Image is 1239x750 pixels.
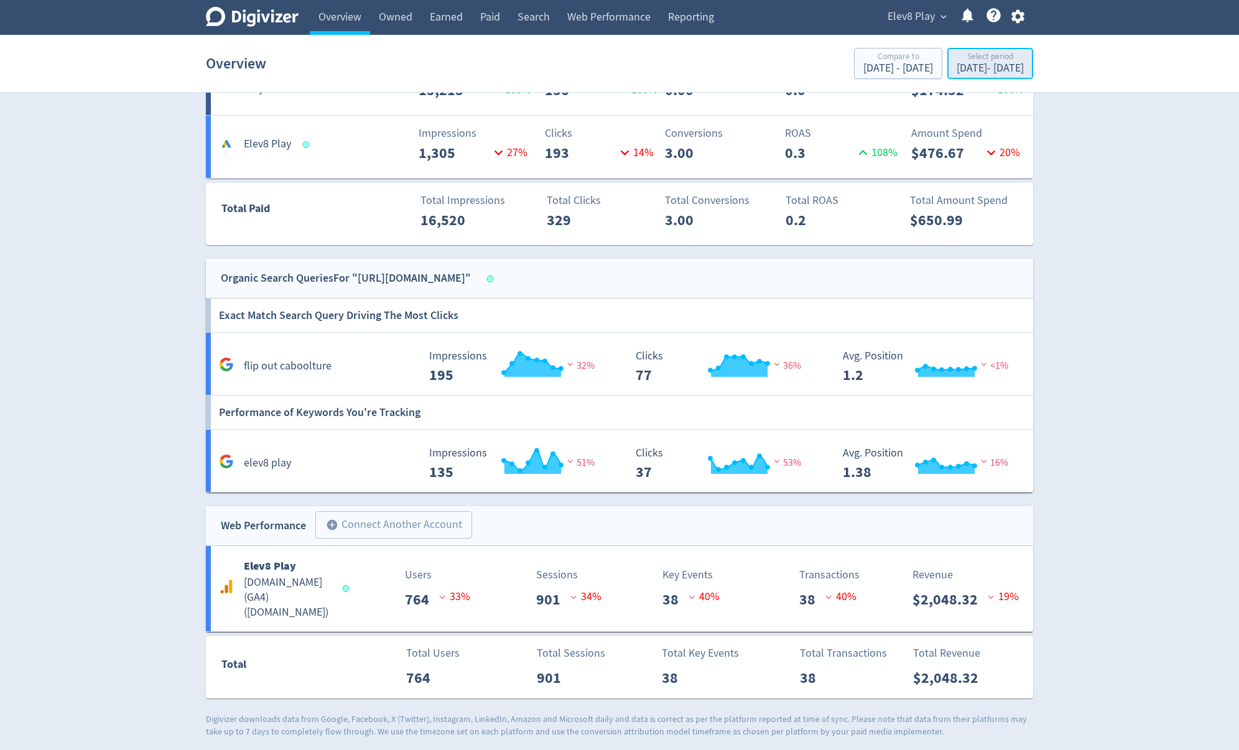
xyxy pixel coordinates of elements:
[405,588,439,611] p: 764
[419,142,490,164] p: 1,305
[219,454,234,469] svg: Google Analytics
[206,430,1033,493] a: elev8 play Impressions 135 Impressions 135 51% Clicks 37 Clicks 37 53% Avg. Position 1.38 Avg. Po...
[665,192,777,209] p: Total Conversions
[629,447,816,480] svg: Clicks 37
[911,125,1024,142] p: Amount Spend
[244,575,331,620] h5: [DOMAIN_NAME] (GA4) ( [DOMAIN_NAME] )
[771,359,783,369] img: negative-performance.svg
[662,567,713,583] p: Key Events
[913,667,988,689] p: $2,048.32
[947,48,1033,79] button: Select period[DATE]- [DATE]
[564,359,595,372] span: 32%
[665,209,736,231] p: 3.00
[912,567,953,583] p: Revenue
[855,144,898,161] p: 108 %
[244,137,291,152] h5: Elev8 Play
[863,52,933,63] div: Compare to
[771,456,783,466] img: negative-performance.svg
[221,269,471,287] div: Organic Search Queries For "[URL][DOMAIN_NAME]"
[564,456,577,466] img: negative-performance.svg
[406,645,460,662] p: Total Users
[419,125,531,142] p: Impressions
[545,142,616,164] p: 193
[564,456,595,469] span: 51%
[910,209,981,231] p: $650.99
[665,125,777,142] p: Conversions
[219,357,234,372] svg: Google Analytics
[244,456,291,471] h5: elev8 play
[854,48,942,79] button: Compare to[DATE] - [DATE]
[206,116,1033,178] a: Elev8 PlayImpressions1,30527%Clicks19314%Conversions3.00ROAS0.3108%Amount Spend$476.6720%
[206,546,1033,631] a: Elev8 Play[DOMAIN_NAME] (GA4)([DOMAIN_NAME])Users764 33%Sessions901 34%Key Events38 40%Transactio...
[244,558,296,573] b: Elev8 Play
[883,7,950,27] button: Elev8 Play
[306,513,472,539] a: Connect Another Account
[547,209,618,231] p: 329
[423,350,610,383] svg: Impressions 195
[978,359,1008,372] span: <1%
[785,142,855,164] p: 0.3
[665,142,736,164] p: 3.00
[957,52,1024,63] div: Select period
[957,63,1024,74] div: [DATE] - [DATE]
[206,200,344,223] div: Total Paid
[771,456,801,469] span: 53%
[406,667,440,689] p: 764
[910,192,1023,209] p: Total Amount Spend
[244,359,332,374] h5: flip out caboolture
[662,667,688,689] p: 38
[616,144,654,161] p: 14 %
[206,333,1033,396] a: flip out caboolture Impressions 195 Impressions 195 32% Clicks 77 Clicks 77 36% Avg. Position 1.2...
[938,11,949,22] span: expand_more
[888,7,935,27] span: Elev8 Play
[912,588,988,611] p: $2,048.32
[545,125,657,142] p: Clicks
[219,299,458,332] h6: Exact Match Search Query Driving The Most Clicks
[536,567,578,583] p: Sessions
[221,517,306,535] div: Web Performance
[420,192,533,209] p: Total Impressions
[825,588,856,605] p: 40 %
[343,585,353,592] span: Data last synced: 11 Sep 2025, 4:02pm (AEST)
[487,275,498,282] span: Data last synced: 11 Sep 2025, 6:01pm (AEST)
[800,645,887,662] p: Total Transactions
[219,396,420,429] h6: Performance of Keywords You're Tracking
[629,350,816,383] svg: Clicks 77
[800,667,826,689] p: 38
[547,192,659,209] p: Total Clicks
[537,645,605,662] p: Total Sessions
[662,588,689,611] p: 38
[983,144,1020,161] p: 20 %
[405,567,432,583] p: Users
[423,447,610,480] svg: Impressions 135
[786,209,857,231] p: 0.2
[978,359,990,369] img: negative-performance.svg
[326,519,338,531] span: add_circle
[536,588,570,611] p: 901
[911,142,983,164] p: $476.67
[303,141,313,148] span: Data last synced: 12 Sep 2025, 4:01am (AEST)
[799,588,825,611] p: 38
[913,645,980,662] p: Total Revenue
[221,655,343,679] div: Total
[439,588,470,605] p: 33 %
[978,456,1008,469] span: 16%
[206,44,266,83] h1: Overview
[537,667,571,689] p: 901
[837,447,1023,480] svg: Avg. Position 1.38
[799,567,860,583] p: Transactions
[689,588,720,605] p: 40 %
[564,359,577,369] img: negative-performance.svg
[988,588,1019,605] p: 19 %
[785,125,898,142] p: ROAS
[978,456,990,466] img: negative-performance.svg
[662,645,739,662] p: Total Key Events
[315,511,472,539] button: Connect Another Account
[786,192,898,209] p: Total ROAS
[420,209,492,231] p: 16,520
[837,350,1023,383] svg: Avg. Position 1.2
[771,359,801,372] span: 36%
[863,63,933,74] div: [DATE] - [DATE]
[570,588,601,605] p: 34 %
[219,579,234,594] svg: Google Analytics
